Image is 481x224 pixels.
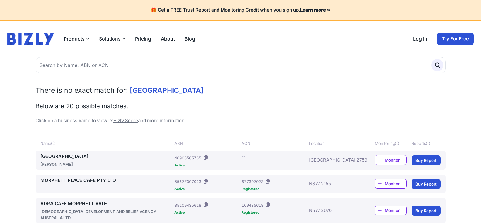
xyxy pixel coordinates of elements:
div: 85109435618 [174,202,201,208]
div: NSW 2155 [309,177,357,191]
a: About [161,35,175,42]
span: Monitor [385,207,406,213]
div: Reports [412,140,441,146]
div: ABN [174,140,239,146]
a: Monitor [375,206,407,215]
input: Search by Name, ABN or ACN [36,57,446,73]
div: Active [174,211,239,214]
div: -- [242,153,245,159]
span: Monitor [385,181,406,187]
div: 677307023 [242,179,263,185]
span: There is no exact match for: [36,86,128,95]
a: Log in [413,35,427,42]
h4: 🎁 Get a FREE Trust Report and Monitoring Credit when you sign up. [7,7,474,13]
div: 46903505735 [174,155,201,161]
div: Registered [242,187,306,191]
span: Below are 20 possible matches. [36,102,128,110]
a: Try For Free [437,33,474,45]
div: Monitoring [375,140,407,146]
div: 109435618 [242,202,263,208]
a: ADRA CAFE MORPHETT VALE [40,200,172,207]
a: Monitor [375,155,407,165]
p: Click on a business name to view its and more information. [36,117,446,124]
div: [DEMOGRAPHIC_DATA] DEVELOPMENT AND RELIEF AGENCY AUSTRALIA LTD [40,209,172,221]
span: [GEOGRAPHIC_DATA] [130,86,204,95]
div: Registered [242,211,306,214]
button: Solutions [99,35,125,42]
button: Products [64,35,89,42]
a: Buy Report [412,179,441,189]
a: Bizly Score [113,118,138,123]
div: Active [174,187,239,191]
a: Buy Report [412,206,441,216]
a: Monitor [375,179,407,189]
a: Blog [185,35,195,42]
div: 55677307023 [174,179,201,185]
div: [PERSON_NAME] [40,161,172,167]
a: MORPHETT PLACE CAFE PTY LTD [40,177,172,184]
span: Monitor [385,157,406,163]
div: Active [174,164,239,167]
div: [GEOGRAPHIC_DATA] 2759 [309,153,357,167]
a: Pricing [135,35,151,42]
div: NSW 2076 [309,200,357,221]
a: [GEOGRAPHIC_DATA] [40,153,172,160]
a: Buy Report [412,155,441,165]
div: Name [40,140,172,146]
a: Learn more » [300,7,330,13]
div: Location [309,140,357,146]
div: ACN [242,140,306,146]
